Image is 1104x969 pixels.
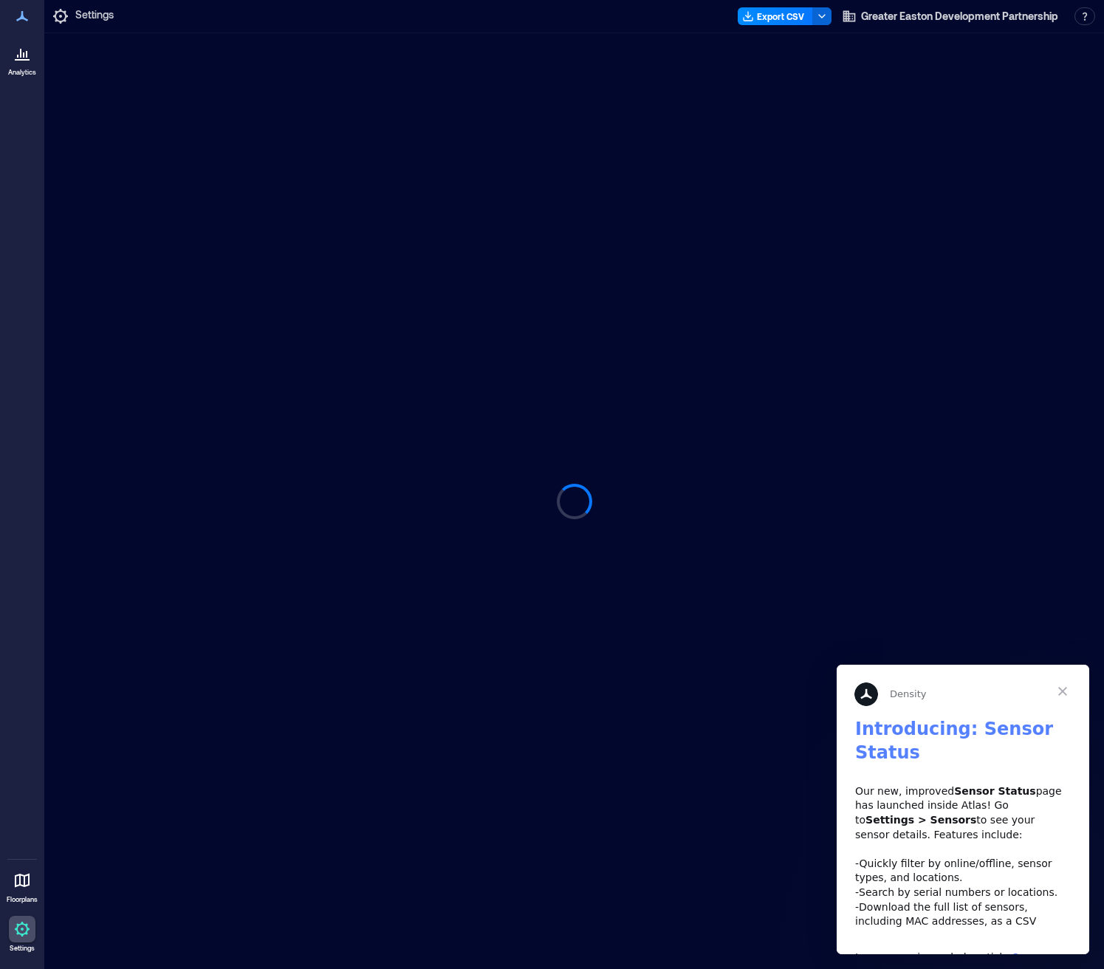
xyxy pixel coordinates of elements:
div: Learn more in our help article: [18,272,234,315]
a: Settings [4,911,40,957]
button: Greater Easton Development Partnership [837,4,1063,28]
p: Analytics [8,68,36,77]
a: Analytics [4,35,41,81]
a: Sensor Status Page [18,287,211,313]
span: Greater Easton Development Partnership [861,9,1058,24]
p: Settings [75,7,114,25]
p: Settings [10,944,35,953]
p: Floorplans [7,895,38,904]
button: Export CSV [738,7,813,25]
a: Floorplans [2,863,42,908]
iframe: Intercom live chat message [837,665,1089,954]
